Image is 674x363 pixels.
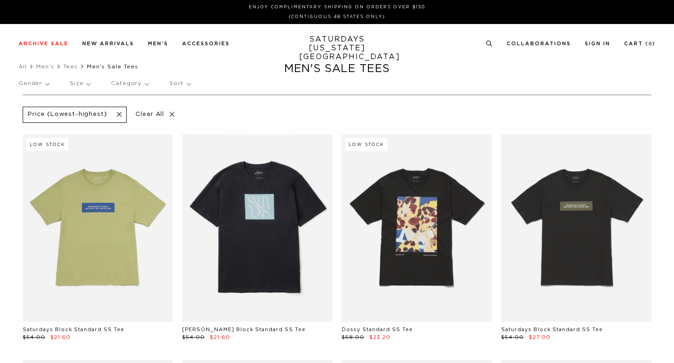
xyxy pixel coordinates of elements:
p: Clear All [131,107,179,123]
a: Saturdays Block Standard SS Tee [501,327,603,332]
p: Category [111,73,148,94]
p: Sort [169,73,190,94]
a: [PERSON_NAME] Block Standard SS Tee [182,327,306,332]
small: 0 [649,42,652,46]
span: $21.60 [210,335,230,340]
a: Accessories [182,41,230,46]
a: Men's [36,64,54,69]
div: Low Stock [345,138,387,151]
a: Dossy Standard SS Tee [342,327,413,332]
a: Collaborations [507,41,571,46]
a: SATURDAYS[US_STATE][GEOGRAPHIC_DATA] [299,35,375,61]
span: $58.00 [342,335,364,340]
a: Saturdays Block Standard SS Tee [23,327,124,332]
p: Size [70,73,90,94]
span: $21.60 [50,335,71,340]
p: Price (Lowest-highest) [28,111,107,119]
a: Tees [63,64,78,69]
span: $27.00 [529,335,551,340]
a: Men's [148,41,168,46]
p: Enjoy Complimentary Shipping on Orders Over $150 [22,4,652,11]
span: $54.00 [182,335,205,340]
span: $54.00 [501,335,524,340]
div: Low Stock [26,138,68,151]
span: Men's Sale Tees [87,64,138,69]
span: $54.00 [23,335,45,340]
a: New Arrivals [82,41,134,46]
span: $23.20 [369,335,391,340]
a: Cart (0) [624,41,656,46]
p: (Contiguous 48 States Only) [22,13,652,20]
a: All [18,64,27,69]
a: Sign In [585,41,610,46]
p: Gender [18,73,49,94]
a: Archive Sale [18,41,68,46]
